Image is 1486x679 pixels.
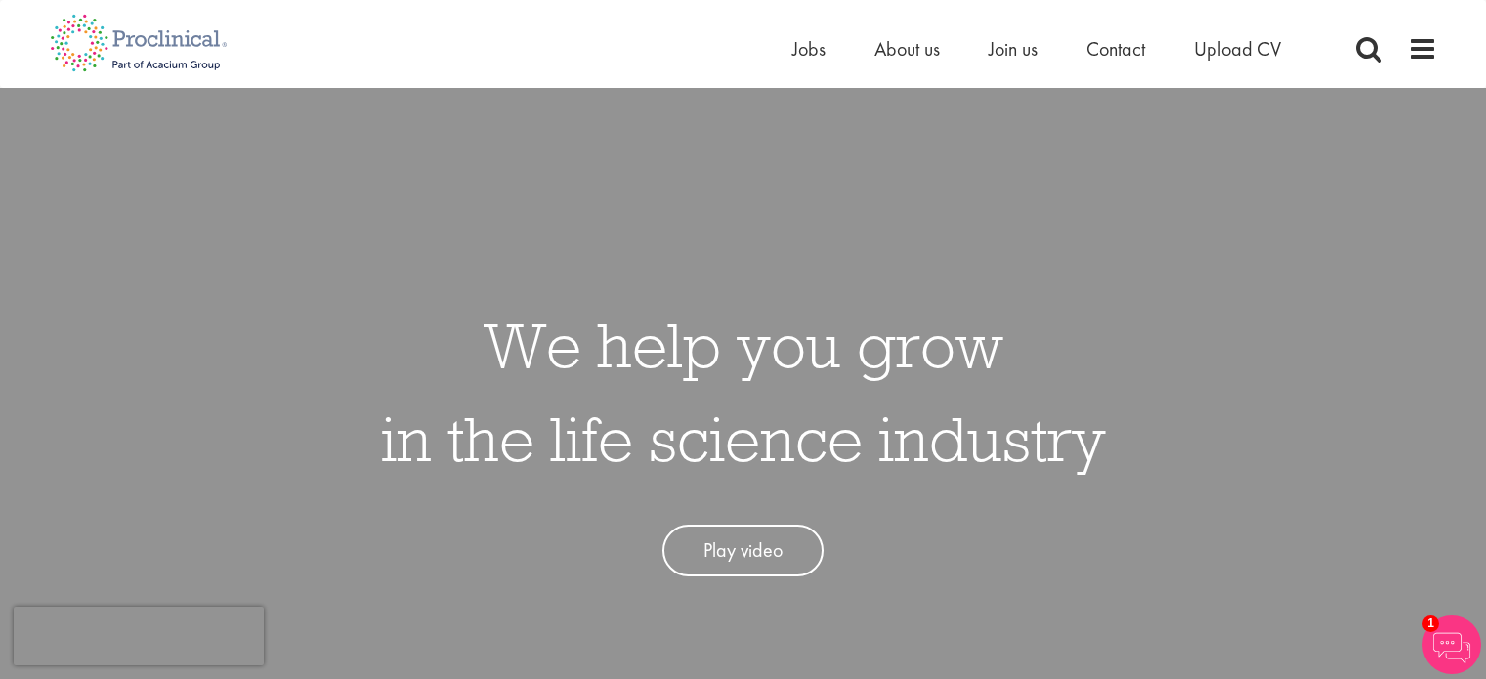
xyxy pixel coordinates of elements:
a: About us [874,36,940,62]
a: Contact [1086,36,1145,62]
a: Join us [989,36,1038,62]
h1: We help you grow in the life science industry [381,298,1106,486]
a: Play video [662,525,824,576]
span: 1 [1422,615,1439,632]
a: Jobs [792,36,826,62]
img: Chatbot [1422,615,1481,674]
a: Upload CV [1194,36,1281,62]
